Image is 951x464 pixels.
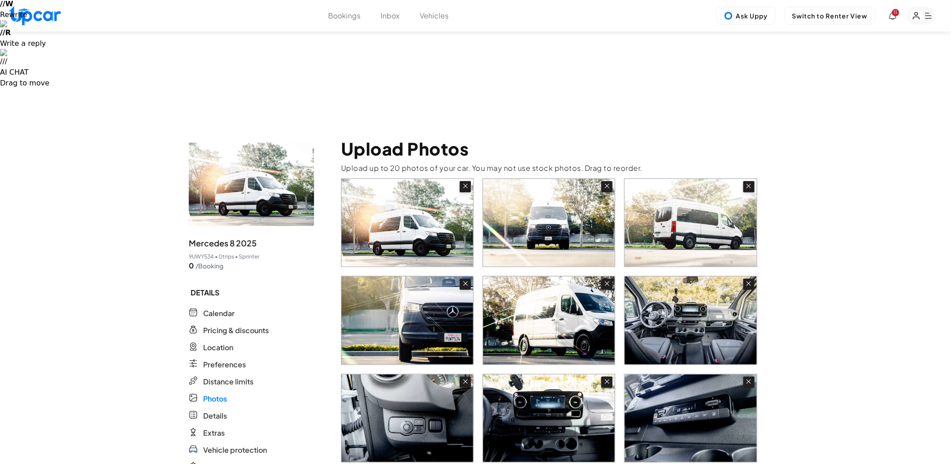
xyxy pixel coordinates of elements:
span: Vehicle protection [203,445,267,455]
span: Preferences [203,359,246,370]
img: vehicle [189,143,314,226]
img: Vehicle image [342,179,473,267]
img: Vehicle image [625,375,756,462]
span: 0 trips [218,253,234,260]
span: 9UWY534 [189,253,214,260]
span: • [215,253,218,260]
span: Sprinter [239,253,259,260]
span: Details [203,410,227,421]
img: Vehicle image [342,277,473,364]
span: Location [203,342,233,353]
img: Vehicle image [483,375,615,462]
span: Distance limits [203,376,253,387]
img: Vehicle image [342,375,473,462]
img: Vehicle image [483,179,615,267]
p: Upload up to 20 photos of your car. You may not use stock photos. Drag to reorder. [341,163,762,173]
p: Upload Photos [341,139,762,159]
span: Extras [203,428,225,438]
span: Calendar [203,308,235,319]
img: Vehicle image [625,179,756,267]
span: Pricing & discounts [203,325,269,336]
span: • [235,253,238,260]
img: Vehicle image [483,277,615,364]
span: 0 [189,260,194,271]
span: Mercedes 8 2025 [189,237,257,250]
img: Vehicle image [625,277,756,364]
span: Photos [203,393,227,404]
span: /Booking [196,261,223,270]
span: DETAILS [189,287,314,298]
